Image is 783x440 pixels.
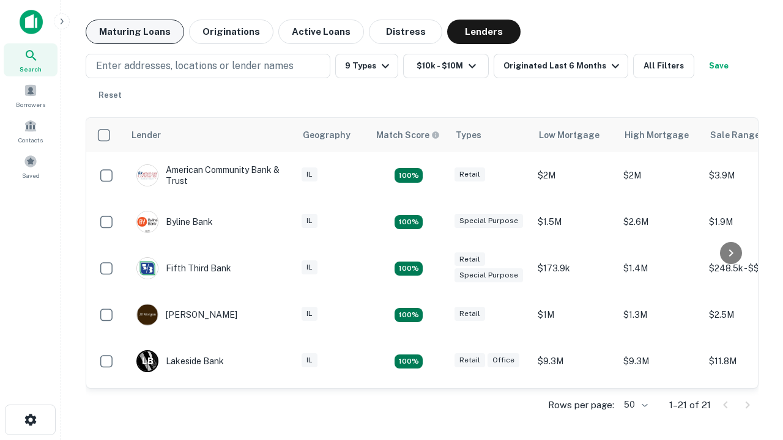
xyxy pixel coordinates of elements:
td: $2M [532,152,617,199]
div: Capitalize uses an advanced AI algorithm to match your search with the best lender. The match sco... [376,128,440,142]
div: Retail [455,167,485,182]
button: Reset [91,83,130,108]
div: Geography [303,128,351,142]
button: Originations [189,20,273,44]
h6: Match Score [376,128,437,142]
div: IL [302,260,317,274]
p: L B [142,355,153,368]
div: Lender [132,128,161,142]
th: High Mortgage [617,118,703,152]
td: $2M [617,152,703,199]
div: American Community Bank & Trust [136,164,283,186]
iframe: Chat Widget [722,342,783,401]
div: Low Mortgage [539,128,599,142]
th: Types [448,118,532,152]
div: Special Purpose [455,214,523,228]
a: Borrowers [4,79,58,112]
td: $9.3M [532,338,617,384]
button: Maturing Loans [86,20,184,44]
button: Lenders [447,20,521,44]
div: Retail [455,307,485,321]
img: picture [137,258,158,279]
div: [PERSON_NAME] [136,304,237,326]
td: $1.4M [617,245,703,291]
a: Search [4,43,58,76]
div: IL [302,307,317,321]
img: capitalize-icon.png [20,10,43,34]
div: 50 [619,396,650,414]
img: picture [137,165,158,186]
td: $1.5M [532,384,617,431]
div: Lakeside Bank [136,350,224,372]
div: Matching Properties: 2, hasApolloMatch: undefined [395,262,423,276]
th: Geography [295,118,369,152]
div: Types [456,128,481,142]
div: Matching Properties: 2, hasApolloMatch: undefined [395,308,423,323]
div: Office [488,353,519,367]
td: $9.3M [617,338,703,384]
td: $1.5M [532,199,617,245]
p: Rows per page: [548,398,614,413]
div: IL [302,353,317,367]
div: IL [302,214,317,228]
button: 9 Types [335,54,398,78]
div: Matching Properties: 3, hasApolloMatch: undefined [395,354,423,369]
div: Matching Properties: 3, hasApolloMatch: undefined [395,215,423,230]
button: Save your search to get updates of matches that match your search criteria. [699,54,738,78]
th: Lender [124,118,295,152]
button: $10k - $10M [403,54,489,78]
td: $2.6M [617,199,703,245]
th: Low Mortgage [532,118,617,152]
a: Contacts [4,114,58,147]
td: $1M [532,291,617,338]
span: Saved [22,170,40,180]
button: Enter addresses, locations or lender names [86,54,330,78]
p: Enter addresses, locations or lender names [96,59,294,73]
img: picture [137,211,158,232]
td: $173.9k [532,245,617,291]
button: Originated Last 6 Months [494,54,628,78]
div: Retail [455,353,485,367]
img: picture [137,304,158,325]
div: Originated Last 6 Months [503,59,623,73]
div: Retail [455,252,485,266]
div: Byline Bank [136,211,213,233]
div: Matching Properties: 2, hasApolloMatch: undefined [395,168,423,183]
button: All Filters [633,54,694,78]
div: High Mortgage [625,128,689,142]
div: Sale Range [710,128,760,142]
a: Saved [4,150,58,183]
span: Borrowers [16,100,45,109]
div: Fifth Third Bank [136,257,231,279]
td: $1.3M [617,291,703,338]
span: Contacts [18,135,43,145]
p: 1–21 of 21 [669,398,711,413]
span: Search [20,64,42,74]
button: Distress [369,20,442,44]
button: Active Loans [278,20,364,44]
th: Capitalize uses an advanced AI algorithm to match your search with the best lender. The match sco... [369,118,448,152]
div: IL [302,167,317,182]
div: Special Purpose [455,268,523,282]
td: $5.4M [617,384,703,431]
